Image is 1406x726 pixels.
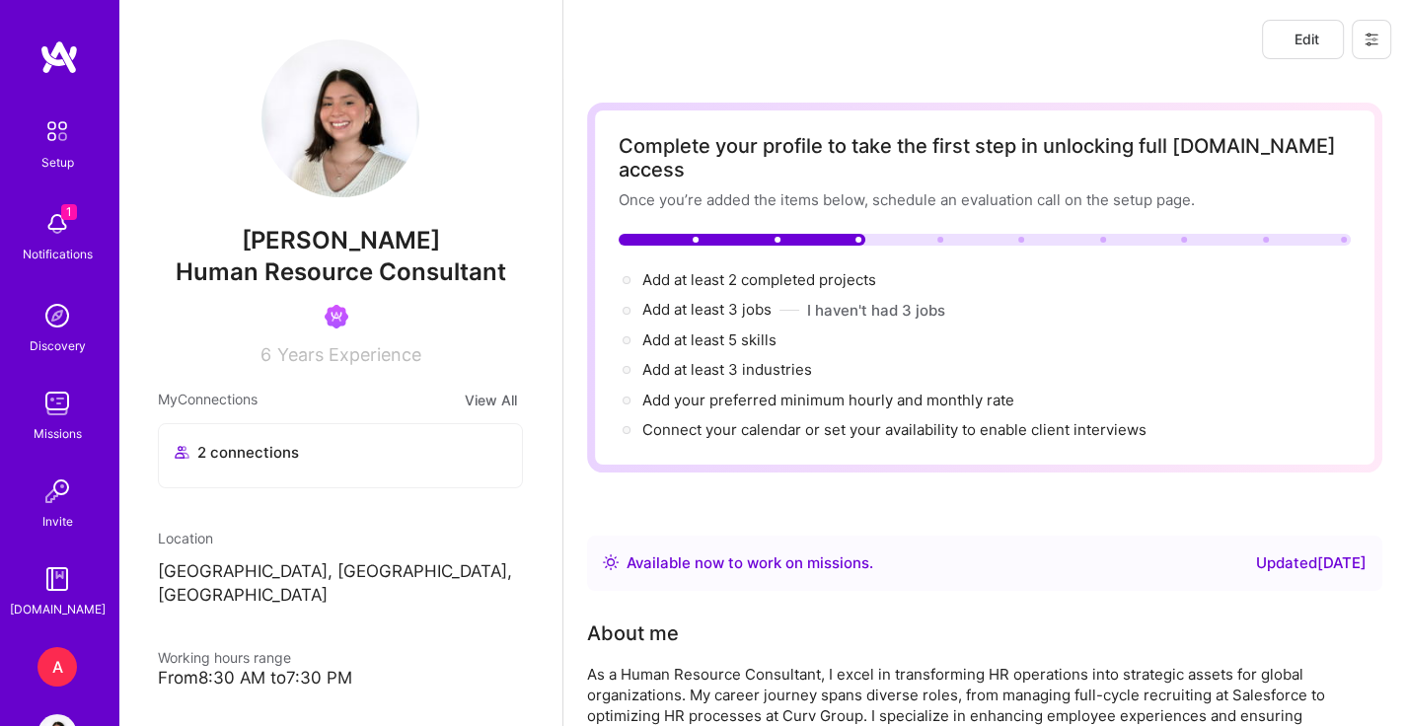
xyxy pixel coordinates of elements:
[459,389,523,411] button: View All
[158,528,523,548] div: Location
[619,189,1351,210] div: Once you’re added the items below, schedule an evaluation call on the setup page.
[37,647,77,687] div: A
[642,270,876,289] span: Add at least 2 completed projects
[39,39,79,75] img: logo
[61,204,77,220] span: 1
[642,300,772,319] span: Add at least 3 jobs
[642,330,777,349] span: Add at least 5 skills
[37,559,77,599] img: guide book
[158,226,523,255] span: [PERSON_NAME]
[30,335,86,356] div: Discovery
[627,551,873,575] div: Available now to work on missions .
[176,257,506,286] span: Human Resource Consultant
[642,420,1147,439] span: Connect your calendar or set your availability to enable client interviews
[34,423,82,444] div: Missions
[23,244,93,264] div: Notifications
[33,647,82,687] a: A
[37,296,77,335] img: discovery
[482,440,506,464] img: avatar
[619,134,1351,181] div: Complete your profile to take the first step in unlocking full [DOMAIN_NAME] access
[158,423,523,488] button: 2 connectionsavataravatar
[1262,20,1344,59] button: Edit
[261,39,419,197] img: User Avatar
[260,344,271,365] span: 6
[325,305,348,328] img: Been on Mission
[42,511,73,532] div: Invite
[197,442,299,463] span: 2 connections
[603,554,619,570] img: Availability
[642,391,1014,409] span: Add your preferred minimum hourly and monthly rate
[1287,30,1319,49] span: Edit
[807,300,945,321] button: I haven't had 3 jobs
[642,360,812,379] span: Add at least 3 industries
[277,344,421,365] span: Years Experience
[467,440,490,464] img: avatar
[37,384,77,423] img: teamwork
[587,618,679,648] div: About me
[1256,551,1367,575] div: Updated [DATE]
[37,472,77,511] img: Invite
[158,649,291,666] span: Working hours range
[10,599,106,619] div: [DOMAIN_NAME]
[158,389,258,411] span: My Connections
[175,445,189,460] i: icon Collaborator
[37,110,78,152] img: setup
[37,204,77,244] img: bell
[158,668,523,689] div: From 8:30 AM to 7:30 PM
[158,560,523,608] p: [GEOGRAPHIC_DATA], [GEOGRAPHIC_DATA], [GEOGRAPHIC_DATA]
[41,152,74,173] div: Setup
